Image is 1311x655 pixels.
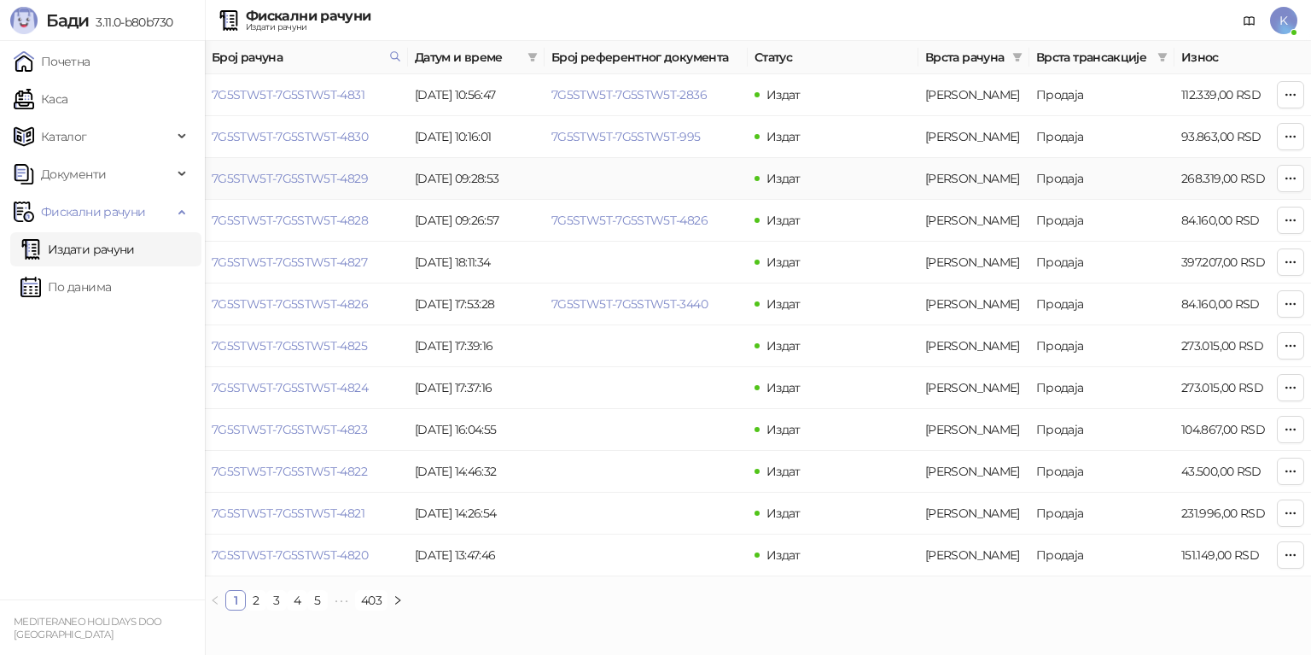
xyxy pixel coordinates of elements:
[246,590,266,611] li: 2
[918,325,1029,367] td: Аванс
[205,409,408,451] td: 7G5STW5T-7G5STW5T-4823
[387,590,408,611] button: right
[918,451,1029,493] td: Аванс
[408,493,545,535] td: [DATE] 14:26:54
[212,87,364,102] a: 7G5STW5T-7G5STW5T-4831
[14,82,67,116] a: Каса
[14,44,90,79] a: Почетна
[205,590,225,611] button: left
[46,10,89,31] span: Бади
[226,591,245,610] a: 1
[1029,493,1174,535] td: Продаја
[14,616,162,640] small: MEDITERANEO HOLIDAYS DOO [GEOGRAPHIC_DATA]
[212,506,364,521] a: 7G5STW5T-7G5STW5T-4821
[1009,44,1026,70] span: filter
[205,41,408,74] th: Број рачуна
[1270,7,1297,34] span: K
[1174,116,1294,158] td: 93.863,00 RSD
[1181,48,1270,67] span: Износ
[918,409,1029,451] td: Аванс
[918,116,1029,158] td: Аванс
[918,74,1029,116] td: Аванс
[205,158,408,200] td: 7G5STW5T-7G5STW5T-4829
[524,44,541,70] span: filter
[766,464,801,479] span: Издат
[527,52,538,62] span: filter
[1174,367,1294,409] td: 273.015,00 RSD
[415,48,521,67] span: Датум и време
[1174,200,1294,242] td: 84.160,00 RSD
[766,296,801,312] span: Издат
[205,116,408,158] td: 7G5STW5T-7G5STW5T-4830
[1174,325,1294,367] td: 273.015,00 RSD
[247,591,265,610] a: 2
[205,451,408,493] td: 7G5STW5T-7G5STW5T-4822
[41,195,145,229] span: Фискални рачуни
[205,284,408,325] td: 7G5STW5T-7G5STW5T-4826
[205,200,408,242] td: 7G5STW5T-7G5STW5T-4828
[307,590,328,611] li: 5
[766,213,801,228] span: Издат
[1029,158,1174,200] td: Продаја
[210,595,220,605] span: left
[1174,493,1294,535] td: 231.996,00 RSD
[1029,116,1174,158] td: Продаја
[1029,535,1174,576] td: Продаја
[1174,242,1294,284] td: 397.207,00 RSD
[225,590,246,611] li: 1
[551,213,708,228] a: 7G5STW5T-7G5STW5T-4826
[1029,367,1174,409] td: Продаја
[551,129,701,144] a: 7G5STW5T-7G5STW5T-995
[918,535,1029,576] td: Аванс
[205,493,408,535] td: 7G5STW5T-7G5STW5T-4821
[408,158,545,200] td: [DATE] 09:28:53
[766,254,801,270] span: Издат
[287,590,307,611] li: 4
[918,158,1029,200] td: Аванс
[766,129,801,144] span: Издат
[1174,451,1294,493] td: 43.500,00 RSD
[766,338,801,354] span: Издат
[212,48,382,67] span: Број рачуна
[212,254,367,270] a: 7G5STW5T-7G5STW5T-4827
[212,338,367,354] a: 7G5STW5T-7G5STW5T-4825
[41,120,87,154] span: Каталог
[205,367,408,409] td: 7G5STW5T-7G5STW5T-4824
[20,232,135,266] a: Издати рачуни
[1029,242,1174,284] td: Продаја
[212,547,368,563] a: 7G5STW5T-7G5STW5T-4820
[1236,7,1263,34] a: Документација
[1174,409,1294,451] td: 104.867,00 RSD
[1157,52,1168,62] span: filter
[212,296,368,312] a: 7G5STW5T-7G5STW5T-4826
[1029,200,1174,242] td: Продаја
[20,270,111,304] a: По данима
[408,242,545,284] td: [DATE] 18:11:34
[918,284,1029,325] td: Аванс
[212,171,368,186] a: 7G5STW5T-7G5STW5T-4829
[408,367,545,409] td: [DATE] 17:37:16
[246,9,370,23] div: Фискални рачуни
[1174,74,1294,116] td: 112.339,00 RSD
[408,284,545,325] td: [DATE] 17:53:28
[545,41,748,74] th: Број референтног документа
[212,464,367,479] a: 7G5STW5T-7G5STW5T-4822
[766,422,801,437] span: Издат
[205,74,408,116] td: 7G5STW5T-7G5STW5T-4831
[1029,74,1174,116] td: Продаја
[551,296,708,312] a: 7G5STW5T-7G5STW5T-3440
[408,409,545,451] td: [DATE] 16:04:55
[918,200,1029,242] td: Аванс
[918,367,1029,409] td: Аванс
[205,535,408,576] td: 7G5STW5T-7G5STW5T-4820
[41,157,106,191] span: Документи
[918,493,1029,535] td: Аванс
[766,87,801,102] span: Издат
[355,590,387,611] li: 403
[10,7,38,34] img: Logo
[766,380,801,395] span: Издат
[328,590,355,611] span: •••
[212,129,368,144] a: 7G5STW5T-7G5STW5T-4830
[766,171,801,186] span: Издат
[408,74,545,116] td: [DATE] 10:56:47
